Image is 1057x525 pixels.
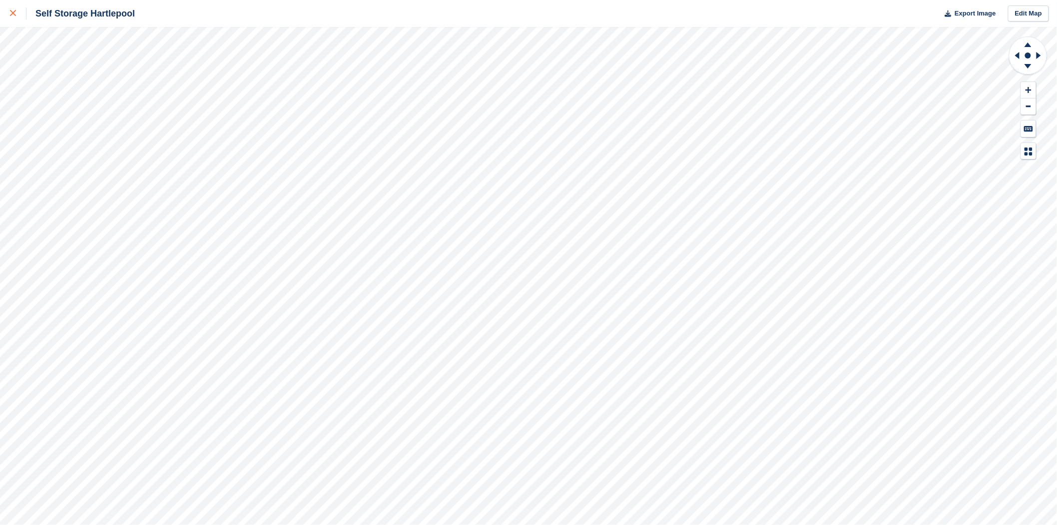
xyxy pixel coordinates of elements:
button: Keyboard Shortcuts [1021,120,1036,137]
button: Map Legend [1021,143,1036,159]
a: Edit Map [1008,5,1049,22]
button: Zoom Out [1021,98,1036,115]
span: Export Image [955,8,996,18]
button: Zoom In [1021,82,1036,98]
button: Export Image [939,5,996,22]
div: Self Storage Hartlepool [26,7,135,19]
